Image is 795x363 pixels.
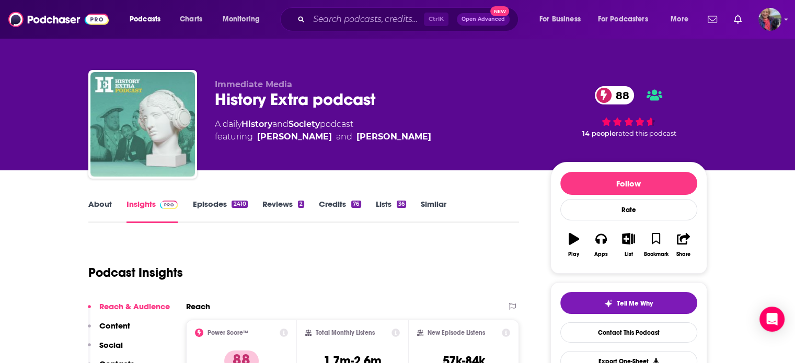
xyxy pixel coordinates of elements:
[676,251,690,257] div: Share
[560,292,697,314] button: tell me why sparkleTell Me Why
[560,172,697,195] button: Follow
[215,131,431,143] span: featuring
[595,86,635,104] a: 88
[241,119,272,129] a: History
[598,12,648,27] span: For Podcasters
[215,118,431,143] div: A daily podcast
[591,11,663,28] button: open menu
[208,329,248,336] h2: Power Score™
[758,8,781,31] span: Logged in as KateFT
[88,321,130,340] button: Content
[99,321,130,331] p: Content
[730,10,746,28] a: Show notifications dropdown
[173,11,209,28] a: Charts
[560,322,697,343] a: Contact This Podcast
[126,199,178,223] a: InsightsPodchaser Pro
[356,131,431,143] a: Nathan Connolly
[223,12,260,27] span: Monitoring
[759,307,785,332] div: Open Intercom Messenger
[625,251,633,257] div: List
[319,199,361,223] a: Credits76
[616,130,676,137] span: rated this podcast
[160,201,178,209] img: Podchaser Pro
[99,301,170,311] p: Reach & Audience
[704,10,721,28] a: Show notifications dropdown
[257,131,332,143] div: [PERSON_NAME]
[130,12,160,27] span: Podcasts
[88,301,170,321] button: Reach & Audience
[617,299,653,308] span: Tell Me Why
[532,11,594,28] button: open menu
[88,265,183,280] h1: Podcast Insights
[663,11,701,28] button: open menu
[550,79,707,144] div: 88 14 peoplerated this podcast
[539,12,581,27] span: For Business
[351,201,361,208] div: 76
[298,201,304,208] div: 2
[232,201,247,208] div: 2410
[582,130,616,137] span: 14 people
[670,226,697,264] button: Share
[88,340,123,359] button: Social
[560,199,697,220] div: Rate
[272,119,289,129] span: and
[560,226,587,264] button: Play
[587,226,615,264] button: Apps
[671,12,688,27] span: More
[594,251,608,257] div: Apps
[289,119,320,129] a: Society
[215,11,273,28] button: open menu
[316,329,375,336] h2: Total Monthly Listens
[290,7,528,31] div: Search podcasts, credits, & more...
[376,199,406,223] a: Lists36
[568,251,579,257] div: Play
[309,11,424,28] input: Search podcasts, credits, & more...
[462,17,505,22] span: Open Advanced
[642,226,670,264] button: Bookmark
[122,11,174,28] button: open menu
[397,201,406,208] div: 36
[758,8,781,31] button: Show profile menu
[8,9,109,29] img: Podchaser - Follow, Share and Rate Podcasts
[615,226,642,264] button: List
[421,199,446,223] a: Similar
[88,199,112,223] a: About
[643,251,668,257] div: Bookmark
[180,12,202,27] span: Charts
[99,340,123,350] p: Social
[428,329,485,336] h2: New Episode Listens
[758,8,781,31] img: User Profile
[262,199,304,223] a: Reviews2
[192,199,247,223] a: Episodes2410
[490,6,509,16] span: New
[604,299,613,308] img: tell me why sparkle
[215,79,292,89] span: Immediate Media
[186,301,210,311] h2: Reach
[424,13,448,26] span: Ctrl K
[605,86,635,104] span: 88
[90,72,195,177] img: History Extra podcast
[457,13,510,26] button: Open AdvancedNew
[336,131,352,143] span: and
